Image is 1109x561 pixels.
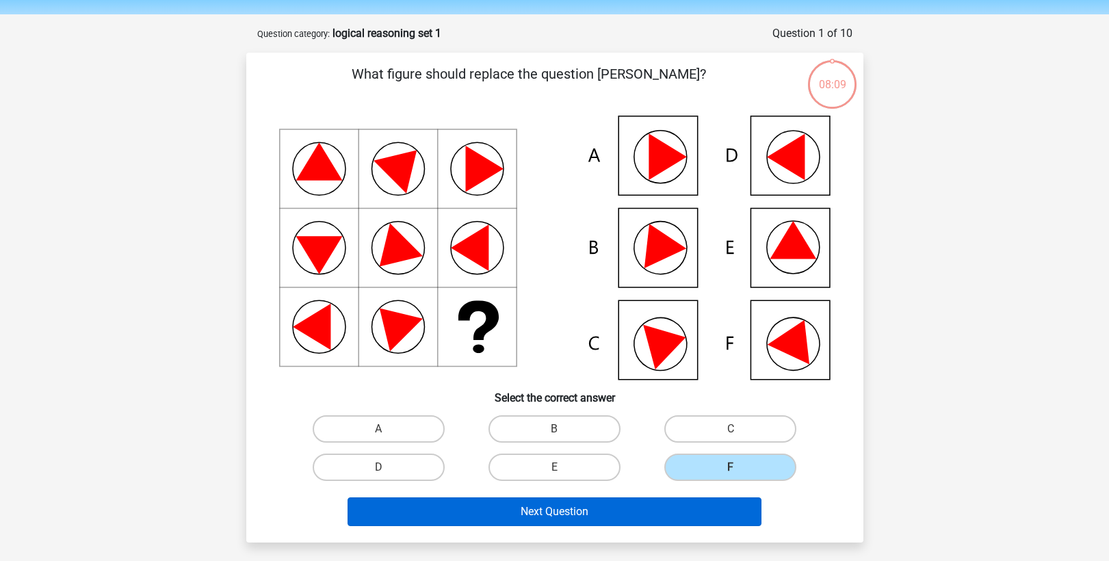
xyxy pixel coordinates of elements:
[807,59,858,93] div: 08:09
[488,415,621,443] label: B
[332,27,441,40] strong: logical reasoning set 1
[313,454,445,481] label: D
[268,380,841,404] h6: Select the correct answer
[664,454,796,481] label: F
[348,497,761,526] button: Next Question
[772,25,852,42] div: Question 1 of 10
[257,29,330,39] small: Question category:
[313,415,445,443] label: A
[488,454,621,481] label: E
[664,415,796,443] label: C
[268,64,790,105] p: What figure should replace the question [PERSON_NAME]?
